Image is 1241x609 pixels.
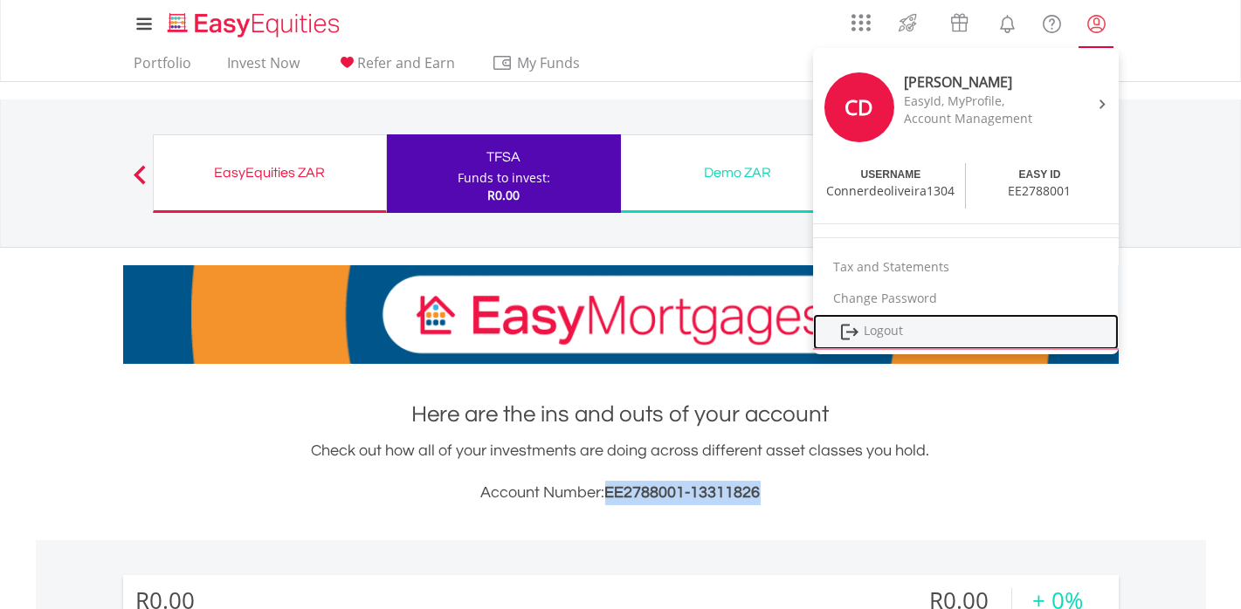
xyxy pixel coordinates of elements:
div: TFSA [397,145,610,169]
div: EasyId, MyProfile, [905,92,1051,110]
a: Notifications [985,4,1030,39]
span: Refer and Earn [358,53,456,72]
div: Funds to invest: [458,169,550,187]
a: Home page [161,4,347,39]
span: My Funds [492,51,606,74]
a: Refer and Earn [329,54,463,81]
div: EASY ID [1019,168,1061,182]
div: Check out how all of your investments are doing across different asset classes you hold. [123,439,1119,505]
div: CD [824,72,894,142]
a: Tax and Statements [813,251,1119,283]
div: EasyEquities ZAR [164,161,376,185]
div: Demo ZAR [631,161,844,185]
img: thrive-v2.svg [893,9,922,37]
a: FAQ's and Support [1030,4,1074,39]
a: Logout [813,314,1119,350]
div: EE2788001 [1009,182,1072,200]
a: Vouchers [934,4,985,37]
a: Change Password [813,283,1119,314]
a: CD [PERSON_NAME] EasyId, MyProfile, Account Management USERNAME Connerdeoliveira1304 EASY ID EE27... [813,52,1119,215]
div: Connerdeoliveira1304 [827,182,955,200]
span: EE2788001-13311826 [605,484,761,501]
div: USERNAME [861,168,921,182]
a: Portfolio [128,54,199,81]
div: Account Management [905,110,1051,127]
a: AppsGrid [840,4,882,32]
h3: Account Number: [123,481,1119,505]
img: EasyEquities_Logo.png [164,10,347,39]
span: R0.00 [487,187,520,203]
div: [PERSON_NAME] [905,72,1051,92]
img: grid-menu-icon.svg [851,13,871,32]
img: vouchers-v2.svg [945,9,974,37]
a: Invest Now [221,54,307,81]
img: EasyMortage Promotion Banner [123,265,1119,364]
h1: Here are the ins and outs of your account [123,399,1119,430]
a: My Profile [1074,4,1119,43]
